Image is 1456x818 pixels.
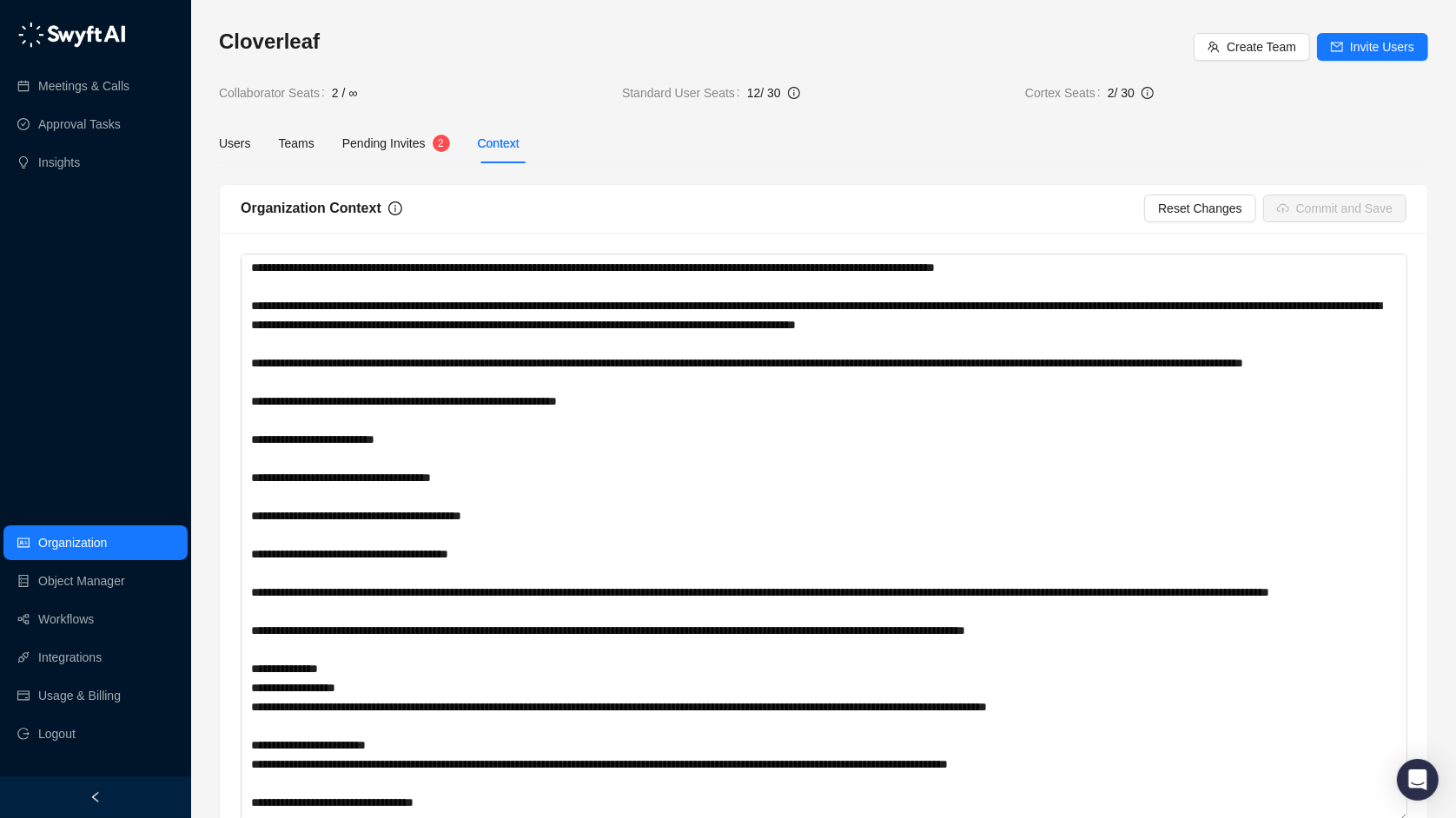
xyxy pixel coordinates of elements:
span: 2 / 30 [1108,86,1135,100]
button: Commit and Save [1263,195,1406,222]
a: Approval Tasks [38,107,121,142]
button: Reset Changes [1144,195,1256,222]
sup: 2 [433,135,450,152]
span: Standard User Seats [622,83,747,102]
span: logout [17,728,30,740]
a: Object Manager [38,564,125,598]
a: Meetings & Calls [38,69,129,103]
span: Reset Changes [1158,199,1242,218]
div: Context [478,134,520,153]
span: 12 / 30 [747,86,781,100]
span: Logout [38,716,76,751]
span: info-circle [388,201,402,215]
span: Invite Users [1350,37,1414,56]
div: Teams [279,134,314,153]
h3: Cloverleaf [219,28,1194,56]
span: info-circle [788,87,800,99]
h5: Organization Context [241,198,381,219]
span: info-circle [1142,87,1154,99]
a: Usage & Billing [38,678,121,713]
span: Create Team [1227,37,1296,56]
span: 2 / ∞ [332,83,357,102]
span: team [1208,41,1220,53]
span: mail [1331,41,1343,53]
span: left [89,791,102,803]
span: Collaborator Seats [219,83,332,102]
span: Cortex Seats [1025,83,1108,102]
div: Users [219,134,251,153]
span: 2 [438,137,444,149]
a: Integrations [38,640,102,675]
a: Insights [38,145,80,180]
button: Invite Users [1317,33,1428,61]
button: Create Team [1194,33,1310,61]
a: Organization [38,525,107,560]
a: Workflows [38,602,94,637]
div: Open Intercom Messenger [1397,759,1439,801]
img: logo-05li4sbe.png [17,22,126,48]
span: Pending Invites [342,136,426,150]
